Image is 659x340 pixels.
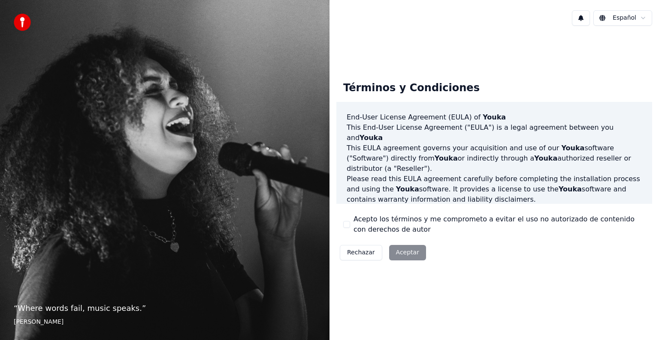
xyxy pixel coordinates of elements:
[559,185,582,193] span: Youka
[360,134,383,142] span: Youka
[347,122,642,143] p: This End-User License Agreement ("EULA") is a legal agreement between you and
[483,113,506,121] span: Youka
[336,75,487,102] div: Términos y Condiciones
[340,245,382,260] button: Rechazar
[347,112,642,122] h3: End-User License Agreement (EULA) of
[396,185,419,193] span: Youka
[14,302,316,314] p: “ Where words fail, music speaks. ”
[435,154,458,162] span: Youka
[534,154,557,162] span: Youka
[347,174,642,205] p: Please read this EULA agreement carefully before completing the installation process and using th...
[561,144,584,152] span: Youka
[347,143,642,174] p: This EULA agreement governs your acquisition and use of our software ("Software") directly from o...
[14,318,316,326] footer: [PERSON_NAME]
[354,214,645,235] label: Acepto los términos y me comprometo a evitar el uso no autorizado de contenido con derechos de autor
[14,14,31,31] img: youka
